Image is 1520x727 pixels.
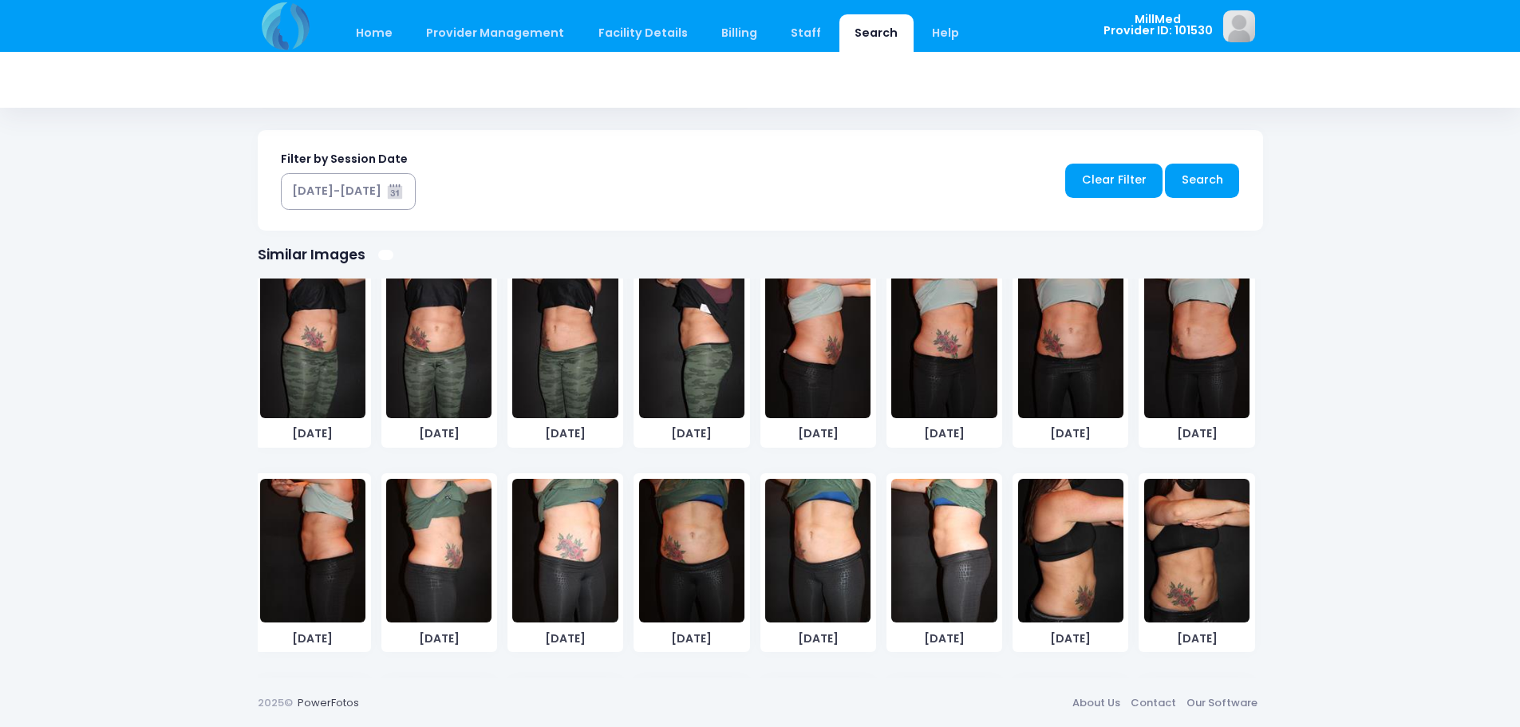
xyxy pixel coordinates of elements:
[1165,164,1239,198] a: Search
[1182,688,1263,717] a: Our Software
[260,275,365,418] img: image
[512,630,618,647] span: [DATE]
[386,630,492,647] span: [DATE]
[386,425,492,442] span: [DATE]
[512,275,618,418] img: image
[705,14,772,52] a: Billing
[512,479,618,622] img: image
[639,479,744,622] img: image
[776,14,837,52] a: Staff
[1018,425,1123,442] span: [DATE]
[411,14,580,52] a: Provider Management
[891,479,997,622] img: image
[512,425,618,442] span: [DATE]
[765,425,871,442] span: [DATE]
[1018,630,1123,647] span: [DATE]
[1144,479,1250,622] img: image
[386,479,492,622] img: image
[891,275,997,418] img: image
[639,275,744,418] img: image
[281,151,408,168] label: Filter by Session Date
[1126,688,1182,717] a: Contact
[765,630,871,647] span: [DATE]
[292,183,381,200] div: [DATE]-[DATE]
[891,630,997,647] span: [DATE]
[1068,688,1126,717] a: About Us
[341,14,409,52] a: Home
[258,247,365,263] h1: Similar Images
[260,425,365,442] span: [DATE]
[1144,630,1250,647] span: [DATE]
[839,14,914,52] a: Search
[582,14,703,52] a: Facility Details
[1144,275,1250,418] img: image
[1103,14,1213,37] span: MillMed Provider ID: 101530
[1223,10,1255,42] img: image
[765,479,871,622] img: image
[639,630,744,647] span: [DATE]
[639,425,744,442] span: [DATE]
[765,275,871,418] img: image
[258,695,293,710] span: 2025©
[1065,164,1163,198] a: Clear Filter
[1018,275,1123,418] img: image
[1018,479,1123,622] img: image
[891,425,997,442] span: [DATE]
[298,695,359,710] a: PowerFotos
[260,630,365,647] span: [DATE]
[260,479,365,622] img: image
[386,275,492,418] img: image
[916,14,974,52] a: Help
[1144,425,1250,442] span: [DATE]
